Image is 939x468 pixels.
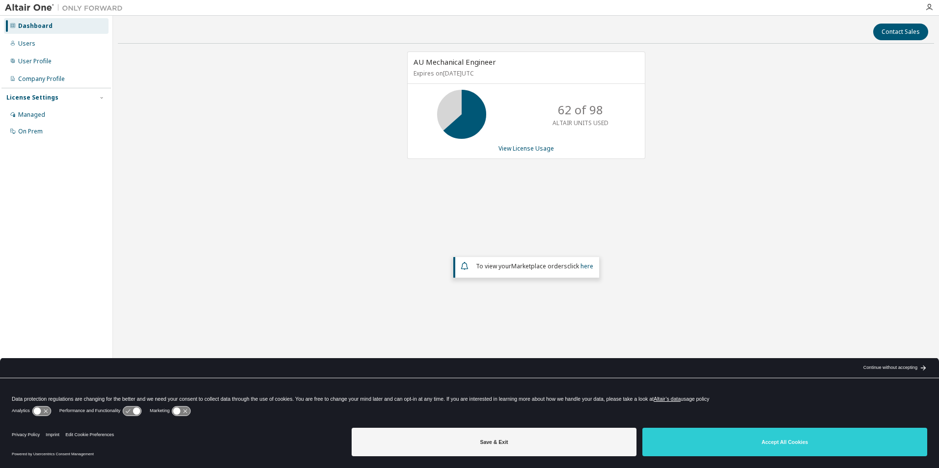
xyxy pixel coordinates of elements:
[18,40,35,48] div: Users
[558,102,603,118] p: 62 of 98
[873,24,928,40] button: Contact Sales
[5,3,128,13] img: Altair One
[18,111,45,119] div: Managed
[511,262,567,270] em: Marketplace orders
[552,119,608,127] p: ALTAIR UNITS USED
[580,262,593,270] a: here
[476,262,593,270] span: To view your click
[18,22,53,30] div: Dashboard
[414,57,496,67] span: AU Mechanical Engineer
[414,69,636,78] p: Expires on [DATE] UTC
[498,144,554,153] a: View License Usage
[18,75,65,83] div: Company Profile
[18,128,43,135] div: On Prem
[6,94,58,102] div: License Settings
[18,57,52,65] div: User Profile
